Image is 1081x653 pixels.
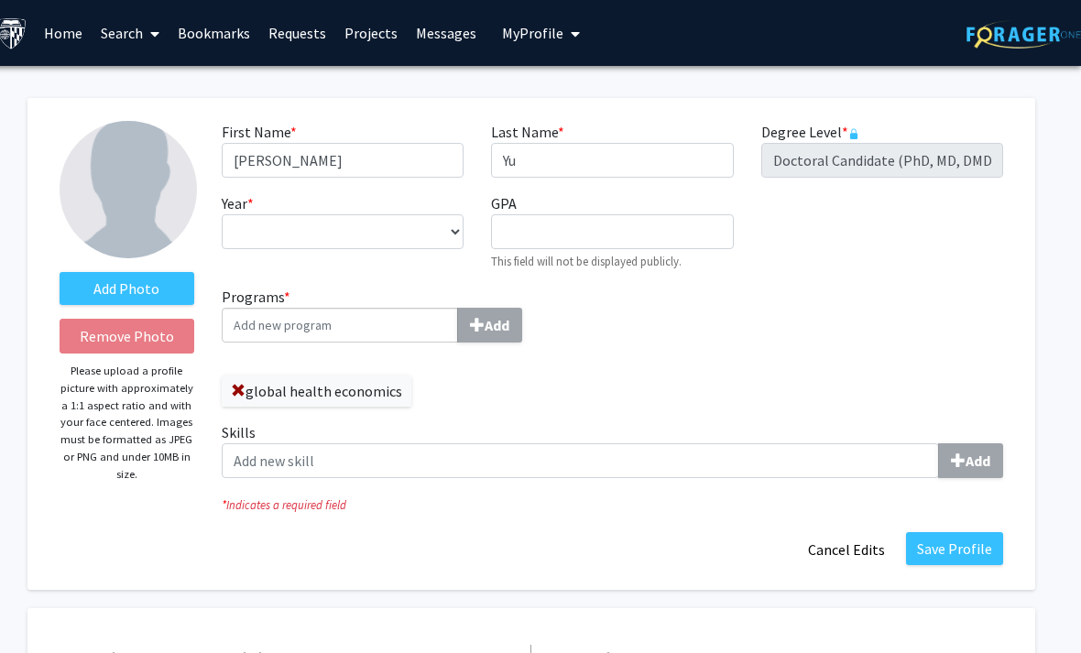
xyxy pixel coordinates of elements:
[35,1,92,65] a: Home
[335,1,407,65] a: Projects
[457,308,522,343] button: Programs*
[60,319,194,354] button: Remove Photo
[222,308,458,343] input: Programs*Add
[14,571,78,639] iframe: Chat
[60,363,194,483] p: Please upload a profile picture with approximately a 1:1 aspect ratio and with your face centered...
[222,286,599,343] label: Programs
[938,443,1003,478] button: Skills
[222,421,1003,478] label: Skills
[485,316,509,334] b: Add
[407,1,486,65] a: Messages
[222,192,254,214] label: Year
[92,1,169,65] a: Search
[966,452,990,470] b: Add
[259,1,335,65] a: Requests
[222,443,939,478] input: SkillsAdd
[848,128,859,139] svg: This information is provided and automatically updated by Johns Hopkins University and is not edi...
[222,121,297,143] label: First Name
[491,121,564,143] label: Last Name
[502,24,563,42] span: My Profile
[60,272,194,305] label: AddProfile Picture
[761,121,859,143] label: Degree Level
[60,121,197,258] img: Profile Picture
[169,1,259,65] a: Bookmarks
[906,532,1003,565] button: Save Profile
[491,192,517,214] label: GPA
[491,254,682,268] small: This field will not be displayed publicly.
[222,375,411,407] label: global health economics
[796,532,897,567] button: Cancel Edits
[966,20,1081,49] img: ForagerOne Logo
[222,496,1003,514] i: Indicates a required field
